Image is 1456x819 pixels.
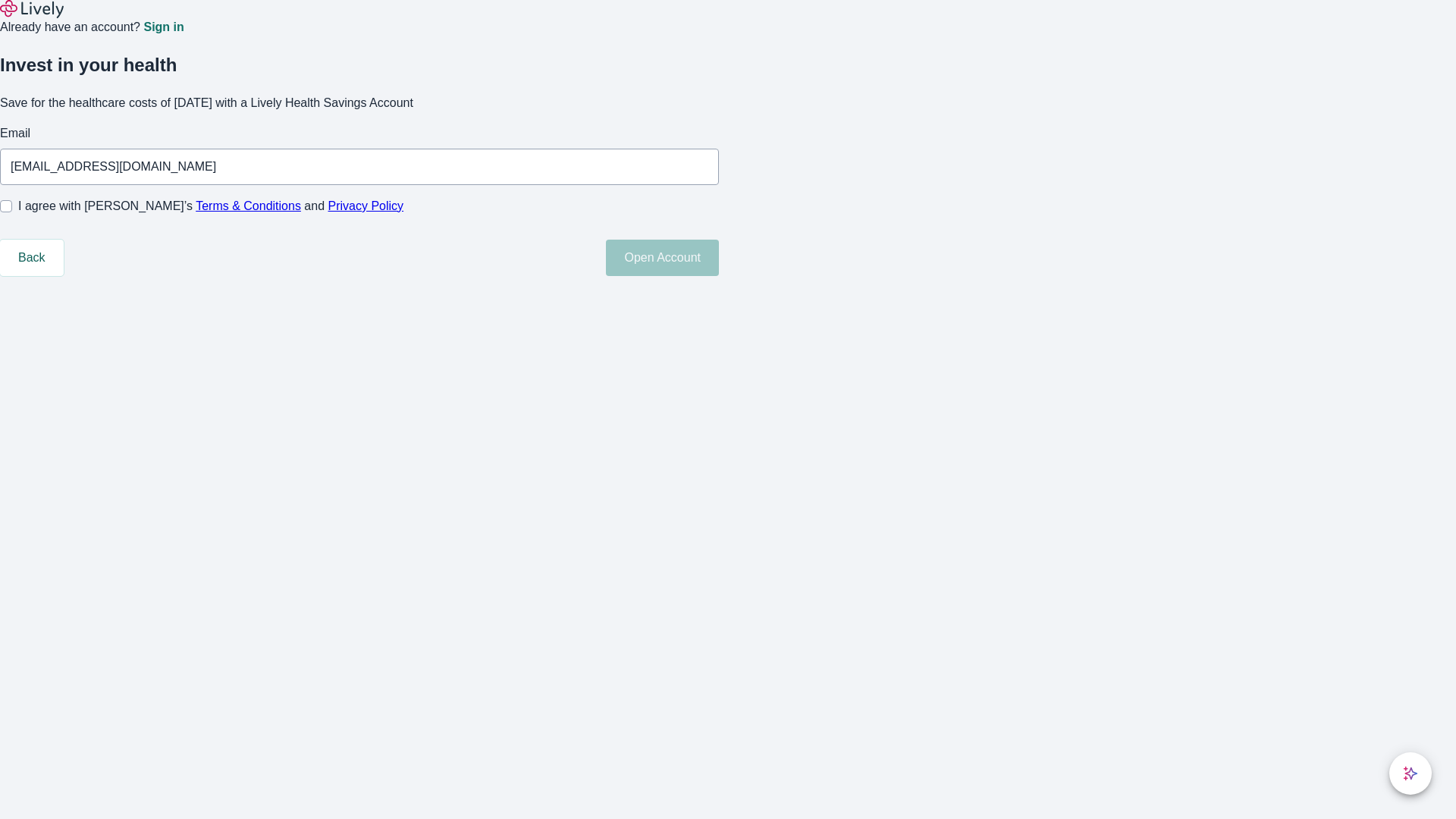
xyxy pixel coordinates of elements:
a: Terms & Conditions [196,199,301,212]
button: chat [1389,752,1432,795]
svg: Lively AI Assistant [1403,766,1418,781]
a: Privacy Policy [328,199,404,212]
span: I agree with [PERSON_NAME]’s and [18,197,403,215]
a: Sign in [143,21,184,33]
